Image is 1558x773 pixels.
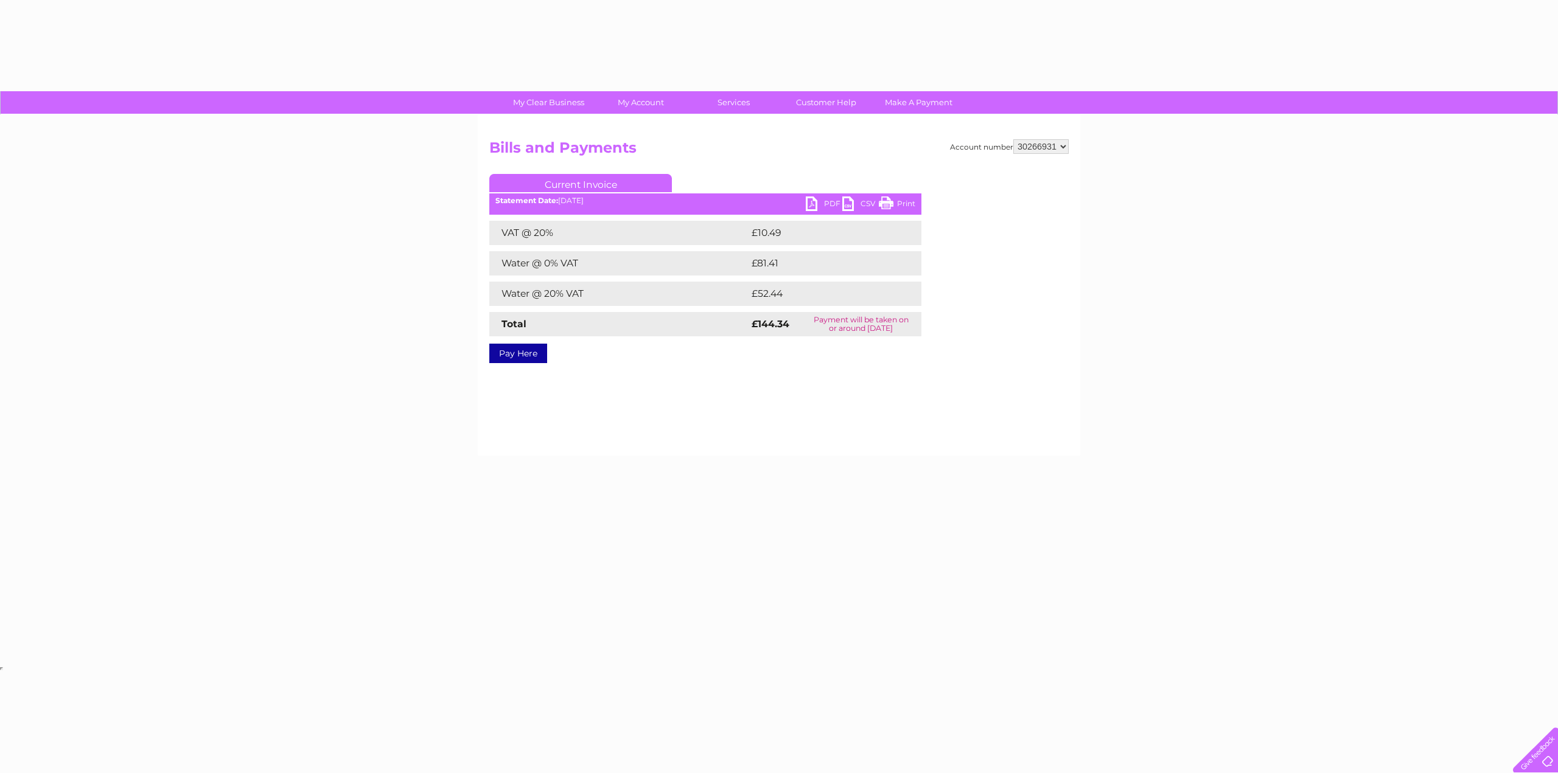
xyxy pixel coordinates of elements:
a: Print [879,196,915,214]
a: Current Invoice [489,174,672,192]
a: Make A Payment [868,91,969,114]
h2: Bills and Payments [489,139,1069,162]
a: Customer Help [776,91,876,114]
a: My Clear Business [498,91,599,114]
td: Water @ 20% VAT [489,282,749,306]
a: CSV [842,196,879,214]
b: Statement Date: [495,196,558,205]
td: £10.49 [749,221,896,245]
td: £81.41 [749,251,895,276]
strong: £144.34 [752,318,789,330]
div: Account number [950,139,1069,154]
td: VAT @ 20% [489,221,749,245]
div: [DATE] [489,196,921,205]
strong: Total [501,318,526,330]
a: My Account [591,91,691,114]
td: Payment will be taken on or around [DATE] [801,312,921,336]
a: Pay Here [489,344,547,363]
a: Services [683,91,784,114]
td: Water @ 0% VAT [489,251,749,276]
td: £52.44 [749,282,897,306]
a: PDF [806,196,842,214]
